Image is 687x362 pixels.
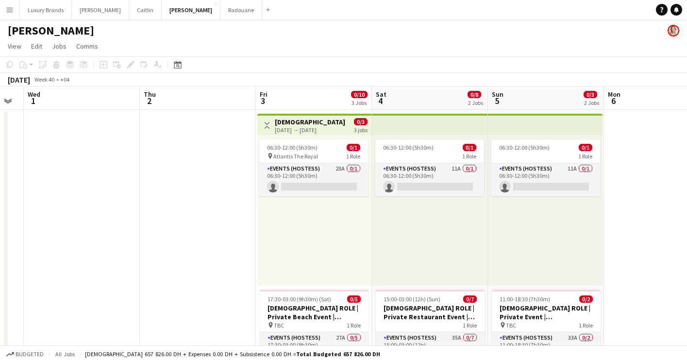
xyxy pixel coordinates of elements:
span: 06:30-12:00 (5h30m) [383,144,434,151]
a: View [4,40,25,52]
app-card-role: Events (Hostess)11A0/106:30-12:00 (5h30m) [375,163,484,196]
app-card-role: Events (Hostess)23A0/106:30-12:00 (5h30m) [259,163,368,196]
div: 3 jobs [354,125,368,134]
span: 2 [142,95,156,106]
h3: [DEMOGRAPHIC_DATA] ROLE | Private Restaurant Event | [GEOGRAPHIC_DATA] | [DATE] [376,304,485,321]
span: 0/3 [354,118,368,125]
div: 2 Jobs [584,99,599,106]
app-job-card: 06:30-12:00 (5h30m)0/1 Atlantis The Royal1 RoleEvents (Hostess)23A0/106:30-12:00 (5h30m) [259,140,368,196]
span: Thu [144,90,156,99]
span: 06:30-12:00 (5h30m) [267,144,318,151]
app-job-card: 06:30-12:00 (5h30m)0/11 RoleEvents (Hostess)11A0/106:30-12:00 (5h30m) [491,140,600,196]
span: TBC [274,322,284,329]
span: TBC [506,322,516,329]
h3: [DEMOGRAPHIC_DATA] ROLE | Private Event | [GEOGRAPHIC_DATA] | [DATE] [492,304,601,321]
span: Sun [492,90,503,99]
button: Radouane [220,0,262,19]
span: 0/3 [584,91,597,98]
app-card-role: Events (Hostess)11A0/106:30-12:00 (5h30m) [491,163,600,196]
div: +04 [60,76,69,83]
span: Week 40 [32,76,56,83]
span: 4 [374,95,386,106]
span: 0/10 [351,91,368,98]
span: 0/1 [463,144,476,151]
button: Budgeted [5,349,45,360]
span: 1 Role [463,322,477,329]
span: Comms [76,42,98,51]
span: 0/1 [347,144,360,151]
span: View [8,42,21,51]
span: 3 [258,95,268,106]
span: Fri [260,90,268,99]
a: Edit [27,40,46,52]
span: Total Budgeted 657 826.00 DH [296,350,380,358]
h1: [PERSON_NAME] [8,23,94,38]
span: Wed [28,90,40,99]
span: 1 Role [347,322,361,329]
a: Comms [72,40,102,52]
span: Sat [376,90,386,99]
span: Mon [608,90,620,99]
div: 3 Jobs [352,99,367,106]
button: Caitlin [129,0,162,19]
span: 1 Role [579,322,593,329]
span: 0/2 [579,295,593,303]
span: 1 [26,95,40,106]
h3: [DEMOGRAPHIC_DATA] ROLE | Private Beach Event | [GEOGRAPHIC_DATA] | [DATE] [260,304,369,321]
span: Edit [31,42,42,51]
span: All jobs [53,350,77,358]
span: 1 Role [462,153,476,160]
span: 06:30-12:00 (5h30m) [499,144,550,151]
span: 6 [606,95,620,106]
span: Budgeted [16,351,44,358]
span: 17:30-03:00 (9h30m) (Sat) [268,295,331,303]
h3: [DEMOGRAPHIC_DATA] Role | Private Restaurant Event | [GEOGRAPHIC_DATA] | [DATE]-[DATE] [275,118,347,126]
span: Atlantis The Royal [273,153,318,160]
div: [DATE] → [DATE] [275,126,347,134]
span: 1 Role [578,153,592,160]
a: Jobs [48,40,70,52]
span: 11:00-18:30 (7h30m) [500,295,550,303]
span: 0/7 [463,295,477,303]
span: Jobs [52,42,67,51]
span: 5 [490,95,503,106]
div: [DEMOGRAPHIC_DATA] 657 826.00 DH + Expenses 0.00 DH + Subsistence 0.00 DH = [85,350,380,358]
span: 0/5 [347,295,361,303]
button: [PERSON_NAME] [162,0,220,19]
span: 1 Role [346,153,360,160]
button: [PERSON_NAME] [72,0,129,19]
app-user-avatar: Kelly Burt [668,25,679,36]
button: Luxury Brands [20,0,72,19]
div: 2 Jobs [468,99,483,106]
span: 0/8 [468,91,481,98]
span: 0/1 [579,144,592,151]
span: 15:00-03:00 (12h) (Sun) [384,295,440,303]
div: [DATE] [8,75,30,85]
app-job-card: 06:30-12:00 (5h30m)0/11 RoleEvents (Hostess)11A0/106:30-12:00 (5h30m) [375,140,484,196]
